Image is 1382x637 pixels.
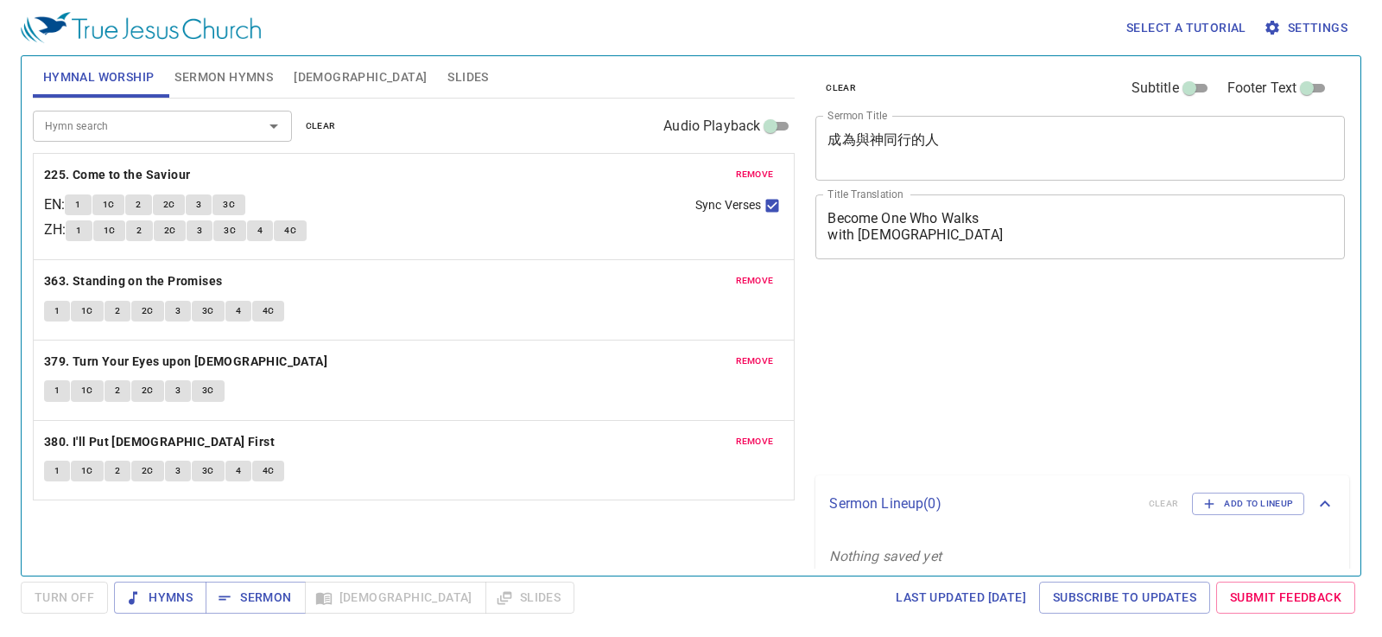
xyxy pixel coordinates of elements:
[187,220,212,241] button: 3
[165,301,191,322] button: 3
[257,223,263,239] span: 4
[44,380,70,401] button: 1
[186,194,212,215] button: 3
[726,271,784,291] button: remove
[262,114,286,138] button: Open
[1260,12,1354,44] button: Settings
[192,301,225,322] button: 3C
[105,301,130,322] button: 2
[284,223,296,239] span: 4C
[115,383,120,398] span: 2
[197,223,202,239] span: 3
[1132,78,1179,99] span: Subtitle
[105,461,130,481] button: 2
[44,271,223,292] b: 363. Standing on the Promises
[71,301,104,322] button: 1C
[75,197,80,213] span: 1
[115,463,120,479] span: 2
[306,118,336,134] span: clear
[174,67,273,88] span: Sermon Hymns
[54,463,60,479] span: 1
[726,164,784,185] button: remove
[1230,587,1341,608] span: Submit Feedback
[44,194,65,215] p: EN :
[726,431,784,452] button: remove
[447,67,488,88] span: Slides
[103,197,115,213] span: 1C
[219,587,291,608] span: Sermon
[105,380,130,401] button: 2
[165,461,191,481] button: 3
[44,164,193,186] button: 225. Come to the Saviour
[815,78,866,99] button: clear
[695,196,761,214] span: Sync Verses
[202,463,214,479] span: 3C
[128,587,193,608] span: Hymns
[71,380,104,401] button: 1C
[726,351,784,372] button: remove
[212,194,245,215] button: 3C
[44,351,331,373] button: 379. Turn Your Eyes upon [DEMOGRAPHIC_DATA]
[175,303,181,319] span: 3
[115,303,120,319] span: 2
[93,220,126,241] button: 1C
[1119,12,1253,44] button: Select a tutorial
[44,220,66,240] p: ZH :
[43,67,155,88] span: Hymnal Worship
[196,197,201,213] span: 3
[295,116,346,137] button: clear
[175,463,181,479] span: 3
[815,475,1349,532] div: Sermon Lineup(0)clearAdd to Lineup
[225,461,251,481] button: 4
[896,587,1026,608] span: Last updated [DATE]
[736,354,774,369] span: remove
[165,380,191,401] button: 3
[1192,493,1304,515] button: Add to Lineup
[142,383,154,398] span: 2C
[76,223,81,239] span: 1
[206,582,305,614] button: Sermon
[154,220,187,241] button: 2C
[126,220,152,241] button: 2
[827,131,1333,164] textarea: 成為與神同行的人
[136,197,141,213] span: 2
[192,380,225,401] button: 3C
[829,548,941,564] i: Nothing saved yet
[252,301,285,322] button: 4C
[224,223,236,239] span: 3C
[736,167,774,182] span: remove
[202,383,214,398] span: 3C
[263,463,275,479] span: 4C
[66,220,92,241] button: 1
[736,273,774,289] span: remove
[65,194,91,215] button: 1
[236,463,241,479] span: 4
[71,461,104,481] button: 1C
[81,303,93,319] span: 1C
[131,301,164,322] button: 2C
[1227,78,1297,99] span: Footer Text
[889,582,1033,614] a: Last updated [DATE]
[125,194,151,215] button: 2
[223,197,235,213] span: 3C
[44,461,70,481] button: 1
[114,582,206,614] button: Hymns
[1267,17,1347,39] span: Settings
[225,301,251,322] button: 4
[663,116,760,137] span: Audio Playback
[44,271,225,292] button: 363. Standing on the Promises
[1126,17,1246,39] span: Select a tutorial
[44,351,327,373] b: 379. Turn Your Eyes upon [DEMOGRAPHIC_DATA]
[131,461,164,481] button: 2C
[44,164,191,186] b: 225. Come to the Saviour
[142,303,154,319] span: 2C
[826,80,856,96] span: clear
[829,494,1134,514] p: Sermon Lineup ( 0 )
[1203,496,1293,512] span: Add to Lineup
[736,434,774,449] span: remove
[263,303,275,319] span: 4C
[192,461,225,481] button: 3C
[131,380,164,401] button: 2C
[153,194,186,215] button: 2C
[104,223,116,239] span: 1C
